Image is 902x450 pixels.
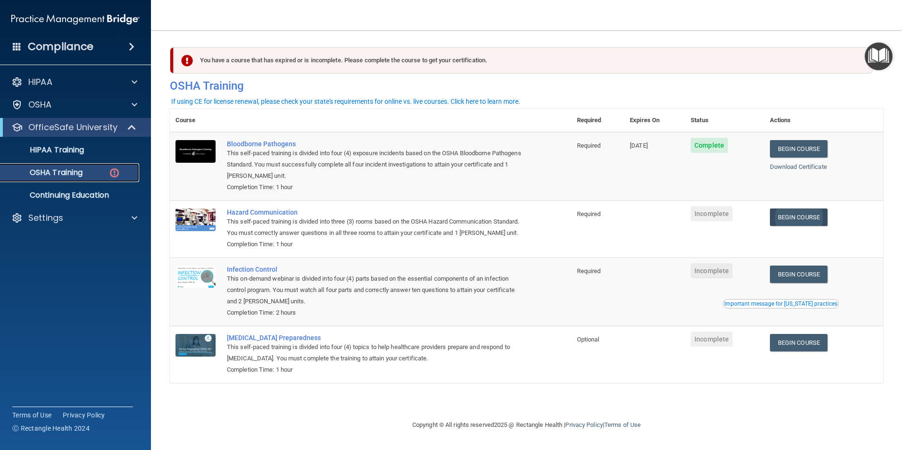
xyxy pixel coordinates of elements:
div: This on-demand webinar is divided into four (4) parts based on the essential components of an inf... [227,273,524,307]
p: HIPAA Training [6,145,84,155]
h4: OSHA Training [170,79,883,92]
a: [MEDICAL_DATA] Preparedness [227,334,524,342]
div: Completion Time: 1 hour [227,364,524,375]
div: Completion Time: 1 hour [227,182,524,193]
a: Infection Control [227,266,524,273]
button: If using CE for license renewal, please check your state's requirements for online vs. live cours... [170,97,522,106]
p: HIPAA [28,76,52,88]
div: This self-paced training is divided into four (4) exposure incidents based on the OSHA Bloodborne... [227,148,524,182]
span: Incomplete [691,263,733,278]
a: Hazard Communication [227,208,524,216]
a: Begin Course [770,334,827,351]
p: OSHA Training [6,168,83,177]
div: This self-paced training is divided into three (3) rooms based on the OSHA Hazard Communication S... [227,216,524,239]
span: Required [577,210,601,217]
span: Ⓒ Rectangle Health 2024 [12,424,90,433]
th: Status [685,109,764,132]
a: Bloodborne Pathogens [227,140,524,148]
th: Expires On [624,109,685,132]
a: Begin Course [770,140,827,158]
a: Terms of Use [12,410,51,420]
button: Open Resource Center [865,42,893,70]
a: Settings [11,212,137,224]
a: OfficeSafe University [11,122,137,133]
a: Begin Course [770,208,827,226]
a: OSHA [11,99,137,110]
p: Continuing Education [6,191,135,200]
a: Terms of Use [604,421,641,428]
span: Optional [577,336,600,343]
div: Copyright © All rights reserved 2025 @ Rectangle Health | | [354,410,699,440]
h4: Compliance [28,40,93,53]
th: Required [571,109,624,132]
p: OSHA [28,99,52,110]
img: exclamation-circle-solid-danger.72ef9ffc.png [181,55,193,67]
img: danger-circle.6113f641.png [109,167,120,179]
div: You have a course that has expired or is incomplete. Please complete the course to get your certi... [174,47,873,74]
th: Course [170,109,221,132]
span: Incomplete [691,332,733,347]
a: HIPAA [11,76,137,88]
th: Actions [764,109,883,132]
span: [DATE] [630,142,648,149]
span: Complete [691,138,728,153]
span: Required [577,142,601,149]
span: Required [577,267,601,275]
a: Download Certificate [770,163,827,170]
a: Begin Course [770,266,827,283]
button: Read this if you are a dental practitioner in the state of CA [723,299,839,308]
img: PMB logo [11,10,140,29]
p: Settings [28,212,63,224]
p: OfficeSafe University [28,122,117,133]
iframe: Drift Widget Chat Controller [855,385,891,421]
span: Incomplete [691,206,733,221]
div: Completion Time: 2 hours [227,307,524,318]
div: Completion Time: 1 hour [227,239,524,250]
div: If using CE for license renewal, please check your state's requirements for online vs. live cours... [171,98,520,105]
a: Privacy Policy [565,421,602,428]
div: This self-paced training is divided into four (4) topics to help healthcare providers prepare and... [227,342,524,364]
div: Important message for [US_STATE] practices [724,301,837,307]
a: Privacy Policy [63,410,105,420]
